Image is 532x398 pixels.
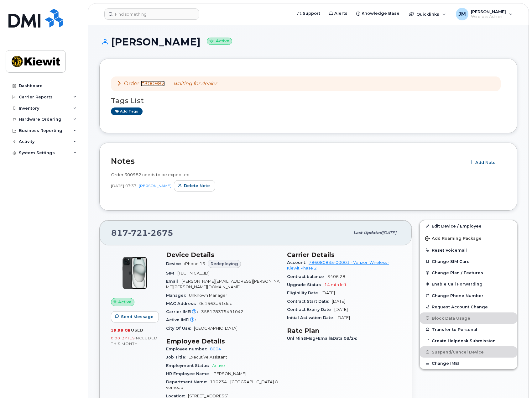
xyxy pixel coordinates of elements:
[211,261,238,267] span: Redeploying
[475,160,496,165] span: Add Note
[420,256,517,267] button: Change SIM Card
[174,81,217,86] em: waiting for dealer
[287,282,324,287] span: Upgrade Status
[111,107,143,115] a: Add tags
[420,267,517,278] button: Change Plan / Features
[125,183,136,188] span: 07:37
[420,312,517,324] button: Block Data Usage
[287,291,321,295] span: Eligibility Date
[184,261,205,266] span: iPhone 15
[432,350,484,354] span: Suspend/Cancel Device
[166,371,212,376] span: HR Employee Name
[166,326,194,331] span: City Of Use
[420,244,517,256] button: Reset Voicemail
[201,309,243,314] span: 358178375491042
[167,81,217,86] span: —
[166,347,210,351] span: Employee number
[353,230,382,235] span: Last updated
[189,355,227,359] span: Executive Assistant
[287,260,389,270] a: 786080835-00001 - Verizon Wireless - Kiewit Phase 2
[287,315,336,320] span: Initial Activation Date
[207,38,232,45] small: Active
[321,291,335,295] span: [DATE]
[420,324,517,335] button: Transfer to Personal
[382,230,396,235] span: [DATE]
[128,228,148,238] span: 721
[420,232,517,244] button: Add Roaming Package
[124,81,139,86] span: Order
[432,282,482,286] span: Enable Call Forwarding
[177,271,210,275] span: [TECHNICAL_ID]
[166,380,278,390] span: 110234 - [GEOGRAPHIC_DATA] Overhead
[166,279,181,284] span: Email
[184,183,210,189] span: Delete note
[324,282,347,287] span: 14 mth left
[327,274,345,279] span: $406.28
[212,371,246,376] span: [PERSON_NAME]
[166,271,177,275] span: SIM
[166,355,189,359] span: Job Title
[131,328,143,333] span: used
[287,274,327,279] span: Contract balance
[505,371,527,393] iframe: Messenger Launcher
[166,261,184,266] span: Device
[432,270,483,275] span: Change Plan / Features
[111,183,124,188] span: [DATE]
[420,301,517,312] button: Request Account Change
[166,301,199,306] span: MAC Address
[166,317,199,322] span: Active IMEI
[116,254,154,292] img: iPhone_15_Black.png
[111,97,506,105] h3: Tags List
[287,299,332,304] span: Contract Start Date
[336,315,350,320] span: [DATE]
[189,293,227,298] span: Unknown Manager
[465,157,501,168] button: Add Note
[420,358,517,369] button: Change IMEI
[199,317,203,322] span: —
[420,278,517,290] button: Enable Call Forwarding
[111,328,131,333] span: 19.98 GB
[111,336,135,340] span: 0.00 Bytes
[425,236,482,242] span: Add Roaming Package
[332,299,345,304] span: [DATE]
[111,311,159,322] button: Send Message
[287,327,400,334] h3: Rate Plan
[174,180,215,191] button: Delete note
[287,251,400,259] h3: Carrier Details
[287,336,360,341] span: Unl Min&Msg+Email&Data 08/24
[166,309,201,314] span: Carrier IMEI
[139,183,171,188] a: [PERSON_NAME]
[199,301,232,306] span: 0c1563a51dec
[334,307,348,312] span: [DATE]
[287,307,334,312] span: Contract Expiry Date
[194,326,237,331] span: [GEOGRAPHIC_DATA]
[141,81,165,86] a: #300982
[287,260,309,265] span: Account
[111,156,462,166] h2: Notes
[121,314,154,320] span: Send Message
[420,346,517,358] button: Suspend/Cancel Device
[148,228,173,238] span: 2675
[111,172,190,177] span: Order 300982 needs to be expedited
[118,299,132,305] span: Active
[166,363,212,368] span: Employment Status
[166,380,210,384] span: Department Name
[212,363,225,368] span: Active
[166,251,279,259] h3: Device Details
[420,290,517,301] button: Change Phone Number
[166,279,279,289] span: [PERSON_NAME][EMAIL_ADDRESS][PERSON_NAME][PERSON_NAME][DOMAIN_NAME]
[420,335,517,346] a: Create Helpdesk Submission
[210,347,221,351] a: 8004
[166,338,279,345] h3: Employee Details
[111,228,173,238] span: 817
[420,220,517,232] a: Edit Device / Employee
[99,36,517,47] h1: [PERSON_NAME]
[166,293,189,298] span: Manager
